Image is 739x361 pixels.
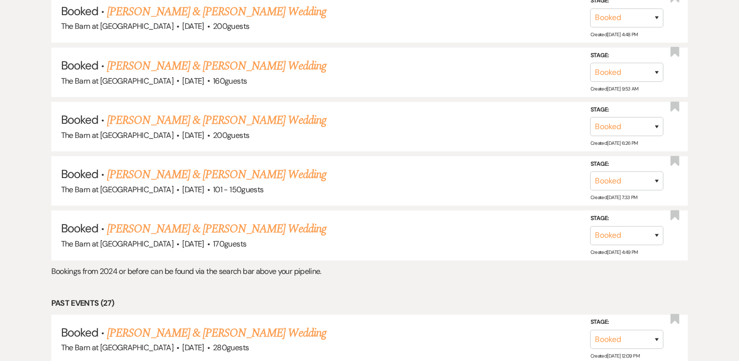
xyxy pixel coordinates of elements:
span: Booked [61,166,98,181]
span: Booked [61,112,98,127]
span: The Barn at [GEOGRAPHIC_DATA] [61,239,173,249]
span: [DATE] [182,21,204,31]
span: Created: [DATE] 6:26 PM [590,140,637,146]
label: Stage: [590,50,663,61]
span: The Barn at [GEOGRAPHIC_DATA] [61,342,173,353]
span: 101 - 150 guests [213,184,263,195]
span: [DATE] [182,76,204,86]
span: The Barn at [GEOGRAPHIC_DATA] [61,21,173,31]
span: [DATE] [182,184,204,195]
label: Stage: [590,317,663,328]
span: Booked [61,3,98,19]
span: Created: [DATE] 4:49 PM [590,249,637,255]
span: [DATE] [182,342,204,353]
span: Created: [DATE] 4:48 PM [590,31,637,38]
span: Created: [DATE] 12:09 PM [590,353,639,359]
label: Stage: [590,105,663,115]
span: The Barn at [GEOGRAPHIC_DATA] [61,76,173,86]
span: The Barn at [GEOGRAPHIC_DATA] [61,184,173,195]
a: [PERSON_NAME] & [PERSON_NAME] Wedding [107,324,326,342]
span: Booked [61,221,98,236]
a: [PERSON_NAME] & [PERSON_NAME] Wedding [107,3,326,21]
span: 200 guests [213,21,249,31]
span: [DATE] [182,239,204,249]
label: Stage: [590,213,663,224]
span: 200 guests [213,130,249,140]
span: Created: [DATE] 7:33 PM [590,194,637,201]
span: 160 guests [213,76,247,86]
span: The Barn at [GEOGRAPHIC_DATA] [61,130,173,140]
a: [PERSON_NAME] & [PERSON_NAME] Wedding [107,57,326,75]
a: [PERSON_NAME] & [PERSON_NAME] Wedding [107,112,326,129]
span: [DATE] [182,130,204,140]
label: Stage: [590,159,663,170]
span: Created: [DATE] 9:53 AM [590,86,638,92]
a: [PERSON_NAME] & [PERSON_NAME] Wedding [107,166,326,183]
span: Booked [61,58,98,73]
li: Past Events (27) [51,297,688,310]
a: [PERSON_NAME] & [PERSON_NAME] Wedding [107,220,326,238]
span: Booked [61,325,98,340]
span: 170 guests [213,239,246,249]
p: Bookings from 2024 or before can be found via the search bar above your pipeline. [51,265,688,278]
span: 280 guests [213,342,249,353]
